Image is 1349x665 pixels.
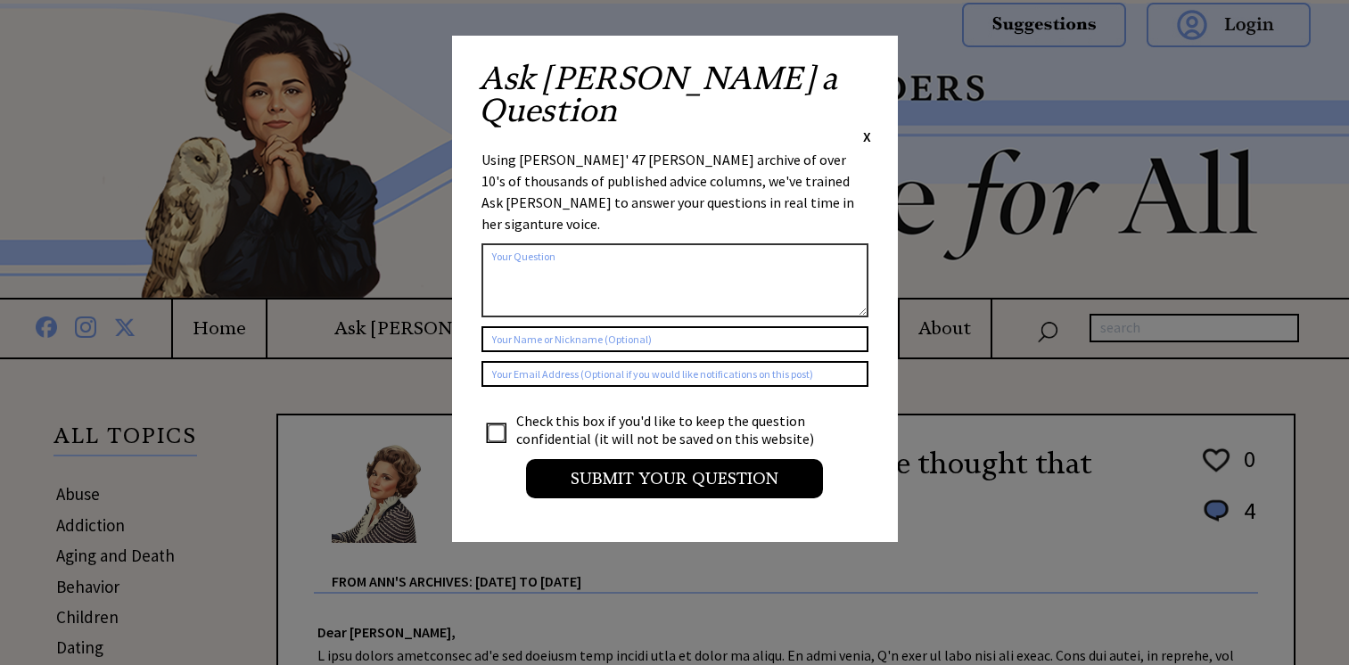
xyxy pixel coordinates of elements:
[863,127,871,145] span: X
[481,326,868,352] input: Your Name or Nickname (Optional)
[479,62,871,127] h2: Ask [PERSON_NAME] a Question
[526,459,823,498] input: Submit your Question
[481,149,868,234] div: Using [PERSON_NAME]' 47 [PERSON_NAME] archive of over 10's of thousands of published advice colum...
[481,361,868,387] input: Your Email Address (Optional if you would like notifications on this post)
[515,411,831,448] td: Check this box if you'd like to keep the question confidential (it will not be saved on this webs...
